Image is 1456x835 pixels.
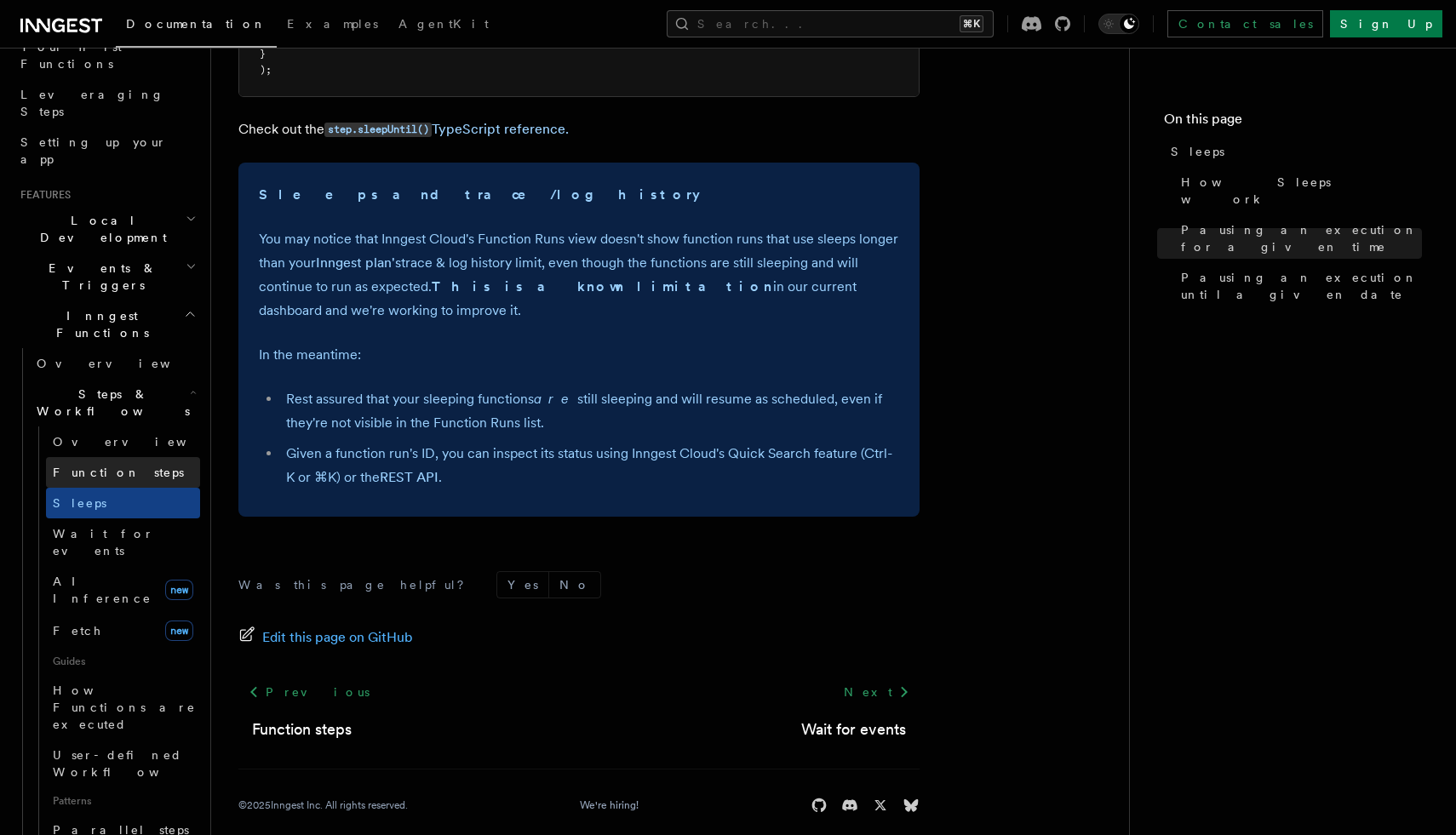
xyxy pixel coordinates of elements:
code: step.sleepUntil() [324,123,432,137]
button: Toggle dark mode [1098,14,1139,34]
p: In the meantime: [259,343,899,367]
strong: Sleeps and trace/log history [259,186,700,203]
em: are [534,391,577,407]
span: Leveraging Steps [20,88,164,118]
span: AgentKit [398,17,489,31]
a: We're hiring! [580,798,639,812]
a: Function steps [46,457,200,488]
strong: This is a known limitation [432,278,773,295]
button: Steps & Workflows [30,379,200,426]
span: new [165,621,193,641]
span: } [260,48,266,60]
p: Was this page helpful? [238,576,476,593]
a: Inngest plan's [316,255,401,271]
span: User-defined Workflows [53,748,206,779]
button: No [549,572,600,598]
a: How Sleeps work [1174,167,1422,214]
span: Patterns [46,787,200,815]
a: Contact sales [1167,10,1323,37]
span: Local Development [14,212,186,246]
span: Inngest Functions [14,307,184,341]
p: You may notice that Inngest Cloud's Function Runs view doesn't show function runs that use sleeps... [259,227,899,323]
span: new [165,580,193,600]
span: Pausing an execution until a given date [1181,269,1422,303]
a: REST API [380,469,439,485]
div: © 2025 Inngest Inc. All rights reserved. [238,798,408,812]
span: ); [260,64,272,76]
button: Inngest Functions [14,300,200,348]
a: Your first Functions [14,31,200,79]
a: step.sleepUntil()TypeScript reference. [324,121,569,137]
span: Setting up your app [20,135,167,166]
span: How Functions are executed [53,683,196,731]
span: Function steps [53,466,184,479]
button: Events & Triggers [14,253,200,300]
a: AgentKit [388,5,499,46]
p: Check out the [238,117,920,142]
a: Fetchnew [46,614,200,648]
a: Sleeps [1164,136,1422,167]
span: Overview [53,435,228,449]
span: Overview [37,357,212,370]
a: Examples [277,5,388,46]
span: Examples [287,17,378,31]
a: Pausing an execution for a given time [1174,214,1422,262]
h4: On this page [1164,109,1422,136]
a: Overview [46,426,200,457]
span: Features [14,188,71,202]
a: Sign Up [1330,10,1442,37]
a: Function steps [252,718,352,741]
span: AI Inference [53,575,152,605]
a: Wait for events [46,518,200,566]
span: Fetch [53,624,102,638]
span: Guides [46,648,200,675]
span: How Sleeps work [1181,174,1422,208]
a: How Functions are executed [46,675,200,740]
a: Setting up your app [14,127,200,174]
a: Leveraging Steps [14,79,200,127]
a: Edit this page on GitHub [238,626,413,649]
span: Edit this page on GitHub [262,626,413,649]
span: Steps & Workflows [30,386,190,420]
a: User-defined Workflows [46,740,200,787]
span: Documentation [126,17,267,31]
li: Given a function run's ID, you can inspect its status using Inngest Cloud's Quick Search feature ... [281,442,899,489]
span: Pausing an execution for a given time [1181,221,1422,255]
a: AI Inferencenew [46,566,200,614]
kbd: ⌘K [960,15,983,32]
span: Sleeps [1171,143,1224,160]
button: Local Development [14,205,200,253]
span: Sleeps [53,496,106,510]
span: Events & Triggers [14,260,186,294]
button: Yes [497,572,548,598]
a: Documentation [116,5,277,48]
a: Next [834,677,920,707]
span: Wait for events [53,527,154,558]
a: Pausing an execution until a given date [1174,262,1422,310]
a: Previous [238,677,379,707]
a: Sleeps [46,488,200,518]
button: Search...⌘K [667,10,994,37]
li: Rest assured that your sleeping functions still sleeping and will resume as scheduled, even if th... [281,387,899,435]
a: Overview [30,348,200,379]
a: Wait for events [801,718,906,741]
